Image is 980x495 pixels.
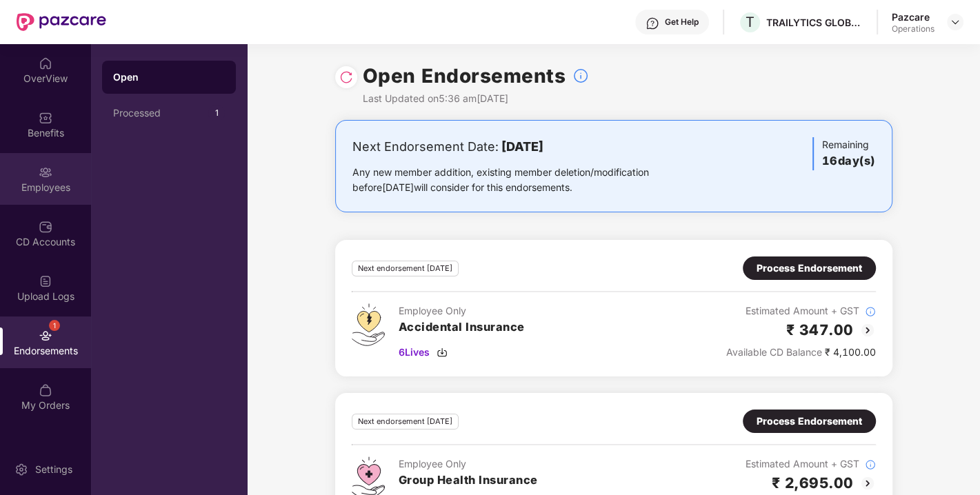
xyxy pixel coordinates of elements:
h2: ₹ 2,695.00 [772,472,854,494]
div: Open [113,70,225,84]
span: 6 Lives [399,345,430,360]
div: Process Endorsement [757,261,862,276]
span: T [746,14,754,30]
img: svg+xml;base64,PHN2ZyBpZD0iQmVuZWZpdHMiIHhtbG5zPSJodHRwOi8vd3d3LnczLm9yZy8yMDAwL3N2ZyIgd2lkdGg9Ij... [39,111,52,125]
span: Available CD Balance [726,346,822,358]
img: svg+xml;base64,PHN2ZyBpZD0iTXlfT3JkZXJzIiBkYXRhLW5hbWU9Ik15IE9yZGVycyIgeG1sbnM9Imh0dHA6Ly93d3cudz... [39,383,52,397]
h2: ₹ 347.00 [786,319,854,341]
img: New Pazcare Logo [17,13,106,31]
h3: 16 day(s) [822,152,875,170]
img: svg+xml;base64,PHN2ZyBpZD0iQmFjay0yMHgyMCIgeG1sbnM9Imh0dHA6Ly93d3cudzMub3JnLzIwMDAvc3ZnIiB3aWR0aD... [859,322,876,339]
h1: Open Endorsements [363,61,566,91]
img: svg+xml;base64,PHN2ZyBpZD0iSW5mb18tXzMyeDMyIiBkYXRhLW5hbWU9IkluZm8gLSAzMngzMiIgeG1sbnM9Imh0dHA6Ly... [865,306,876,317]
img: svg+xml;base64,PHN2ZyBpZD0iRW5kb3JzZW1lbnRzIiB4bWxucz0iaHR0cDovL3d3dy53My5vcmcvMjAwMC9zdmciIHdpZH... [39,329,52,343]
div: Employee Only [399,303,525,319]
img: svg+xml;base64,PHN2ZyB4bWxucz0iaHR0cDovL3d3dy53My5vcmcvMjAwMC9zdmciIHdpZHRoPSI0OS4zMjEiIGhlaWdodD... [352,303,385,346]
div: Next Endorsement Date: [352,137,692,156]
h3: Group Health Insurance [399,472,538,489]
img: svg+xml;base64,PHN2ZyBpZD0iQ0RfQWNjb3VudHMiIGRhdGEtbmFtZT0iQ0QgQWNjb3VudHMiIHhtbG5zPSJodHRwOi8vd3... [39,220,52,234]
div: Next endorsement [DATE] [352,414,459,430]
div: Remaining [812,137,875,170]
img: svg+xml;base64,PHN2ZyBpZD0iRW1wbG95ZWVzIiB4bWxucz0iaHR0cDovL3d3dy53My5vcmcvMjAwMC9zdmciIHdpZHRoPS... [39,165,52,179]
div: ₹ 4,100.00 [726,345,876,360]
div: Next endorsement [DATE] [352,261,459,276]
div: Estimated Amount + GST [726,456,876,472]
img: svg+xml;base64,PHN2ZyBpZD0iRG93bmxvYWQtMzJ4MzIiIHhtbG5zPSJodHRwOi8vd3d3LnczLm9yZy8yMDAwL3N2ZyIgd2... [437,347,448,358]
div: 1 [49,320,60,331]
img: svg+xml;base64,PHN2ZyBpZD0iSGVscC0zMngzMiIgeG1sbnM9Imh0dHA6Ly93d3cudzMub3JnLzIwMDAvc3ZnIiB3aWR0aD... [646,17,659,30]
b: [DATE] [501,139,543,154]
div: Process Endorsement [757,414,862,429]
img: svg+xml;base64,PHN2ZyBpZD0iSW5mb18tXzMyeDMyIiBkYXRhLW5hbWU9IkluZm8gLSAzMngzMiIgeG1sbnM9Imh0dHA6Ly... [865,459,876,470]
div: Settings [31,463,77,476]
img: svg+xml;base64,PHN2ZyBpZD0iVXBsb2FkX0xvZ3MiIGRhdGEtbmFtZT0iVXBsb2FkIExvZ3MiIHhtbG5zPSJodHRwOi8vd3... [39,274,52,288]
img: svg+xml;base64,PHN2ZyBpZD0iSG9tZSIgeG1sbnM9Imh0dHA6Ly93d3cudzMub3JnLzIwMDAvc3ZnIiB3aWR0aD0iMjAiIG... [39,57,52,70]
div: Employee Only [399,456,538,472]
div: Processed [113,108,208,119]
div: Estimated Amount + GST [726,303,876,319]
div: Pazcare [892,10,934,23]
div: TRAILYTICS GLOBAL SERVICES PRIVATE LIMITED [766,16,863,29]
div: Get Help [665,17,699,28]
h3: Accidental Insurance [399,319,525,336]
div: 1 [208,105,225,121]
img: svg+xml;base64,PHN2ZyBpZD0iU2V0dGluZy0yMHgyMCIgeG1sbnM9Imh0dHA6Ly93d3cudzMub3JnLzIwMDAvc3ZnIiB3aW... [14,463,28,476]
div: Last Updated on 5:36 am[DATE] [363,91,590,106]
img: svg+xml;base64,PHN2ZyBpZD0iSW5mb18tXzMyeDMyIiBkYXRhLW5hbWU9IkluZm8gLSAzMngzMiIgeG1sbnM9Imh0dHA6Ly... [572,68,589,84]
img: svg+xml;base64,PHN2ZyBpZD0iUmVsb2FkLTMyeDMyIiB4bWxucz0iaHR0cDovL3d3dy53My5vcmcvMjAwMC9zdmciIHdpZH... [339,70,353,84]
img: svg+xml;base64,PHN2ZyBpZD0iRHJvcGRvd24tMzJ4MzIiIHhtbG5zPSJodHRwOi8vd3d3LnczLm9yZy8yMDAwL3N2ZyIgd2... [950,17,961,28]
img: svg+xml;base64,PHN2ZyBpZD0iQmFjay0yMHgyMCIgeG1sbnM9Imh0dHA6Ly93d3cudzMub3JnLzIwMDAvc3ZnIiB3aWR0aD... [859,475,876,492]
div: Any new member addition, existing member deletion/modification before [DATE] will consider for th... [352,165,692,195]
div: Operations [892,23,934,34]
